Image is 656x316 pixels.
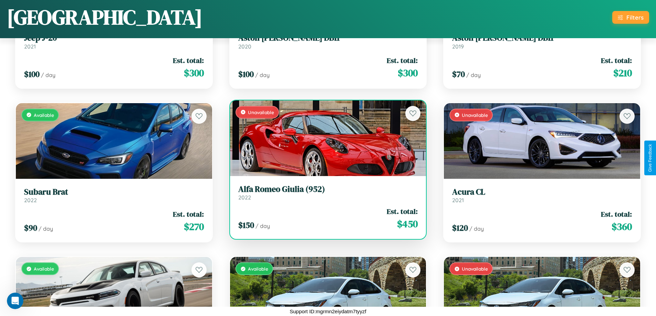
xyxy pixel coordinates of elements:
span: Unavailable [462,112,488,118]
span: Available [34,266,54,272]
h3: Jeep J-20 [24,33,204,43]
span: $ 450 [397,217,418,231]
span: 2019 [452,43,464,50]
span: Est. total: [601,55,632,65]
span: Est. total: [173,209,204,219]
span: 2022 [238,194,251,201]
div: Filters [626,14,644,21]
span: $ 270 [184,220,204,233]
span: $ 120 [452,222,468,233]
a: Jeep J-202021 [24,33,204,50]
span: Unavailable [248,109,274,115]
a: Aston [PERSON_NAME] DB112019 [452,33,632,50]
h3: Acura CL [452,187,632,197]
span: Est. total: [601,209,632,219]
span: Est. total: [173,55,204,65]
span: Unavailable [462,266,488,272]
span: / day [469,225,484,232]
span: / day [41,72,55,78]
span: Available [34,112,54,118]
span: / day [466,72,481,78]
span: 2022 [24,197,37,204]
span: 2021 [24,43,36,50]
h1: [GEOGRAPHIC_DATA] [7,3,202,31]
span: / day [256,222,270,229]
span: / day [39,225,53,232]
button: Filters [612,11,649,24]
a: Alfa Romeo Giulia (952)2022 [238,184,418,201]
span: $ 300 [184,66,204,80]
span: 2021 [452,197,464,204]
span: Est. total: [387,55,418,65]
span: $ 150 [238,219,254,231]
h3: Aston [PERSON_NAME] DB11 [238,33,418,43]
h3: Aston [PERSON_NAME] DB11 [452,33,632,43]
span: $ 360 [612,220,632,233]
span: / day [255,72,270,78]
h3: Subaru Brat [24,187,204,197]
span: $ 100 [24,68,40,80]
span: $ 100 [238,68,254,80]
iframe: Intercom live chat [7,293,23,309]
span: $ 90 [24,222,37,233]
a: Subaru Brat2022 [24,187,204,204]
div: Give Feedback [648,144,653,172]
span: Est. total: [387,206,418,216]
span: 2020 [238,43,251,50]
a: Aston [PERSON_NAME] DB112020 [238,33,418,50]
span: $ 300 [398,66,418,80]
h3: Alfa Romeo Giulia (952) [238,184,418,194]
a: Acura CL2021 [452,187,632,204]
span: $ 210 [613,66,632,80]
span: Available [248,266,268,272]
span: $ 70 [452,68,465,80]
p: Support ID: mgrmn2eiydatm7tyyzf [290,307,366,316]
